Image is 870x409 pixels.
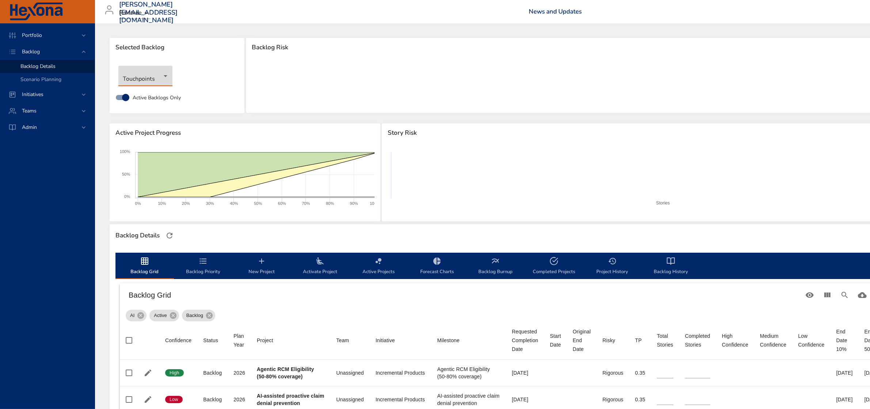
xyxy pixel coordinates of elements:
div: Plan Year [233,332,245,349]
text: 0% [124,194,130,199]
text: 50% [254,201,262,206]
div: High Confidence [722,332,748,349]
span: Portfolio [16,32,48,39]
span: Backlog History [646,257,696,276]
span: Start Date [550,332,561,349]
div: Sort [798,332,824,349]
button: Refresh Page [164,230,175,241]
span: Initiative [376,336,426,345]
span: Admin [16,124,43,131]
div: Active [149,310,179,321]
div: Backlog [182,310,215,321]
div: AI [126,310,147,321]
span: Active Project Progress [115,129,375,137]
div: Sort [550,332,561,349]
div: Sort [603,336,615,345]
div: Unassigned [336,396,364,403]
div: Completed Stories [685,332,710,349]
span: Milestone [437,336,500,345]
div: Status [203,336,218,345]
span: Backlog Grid [120,257,170,276]
h3: [PERSON_NAME][EMAIL_ADDRESS][DOMAIN_NAME] [119,1,178,24]
text: 100% [370,201,380,206]
span: New Project [237,257,286,276]
span: Backlog Details [20,63,56,70]
b: Agentic RCM Eligibility (50-80% coverage) [257,366,314,379]
div: Sort [203,336,218,345]
div: AI-assisted proactive claim denial prevention [437,392,500,407]
span: Confidence [165,336,191,345]
div: Medium Confidence [760,332,786,349]
div: Project [257,336,273,345]
div: [DATE] [836,396,853,403]
div: Agentic RCM Eligibility (50-80% coverage) [437,366,500,380]
text: 10% [158,201,166,206]
div: [DATE] [836,369,853,376]
div: Sort [722,332,748,349]
span: Active Projects [354,257,403,276]
div: Team [336,336,349,345]
span: Low [165,396,183,403]
div: Total Stories [657,332,673,349]
div: Sort [685,332,710,349]
div: Low Confidence [798,332,824,349]
button: Edit Project Details [143,394,153,405]
span: Initiatives [16,91,49,98]
span: Status [203,336,222,345]
text: 80% [326,201,334,206]
span: Forecast Charts [412,257,462,276]
span: Team [336,336,364,345]
div: Raintree [119,7,151,19]
span: Teams [16,107,42,114]
div: [DATE] [512,396,538,403]
span: Active [149,312,171,319]
text: 20% [182,201,190,206]
span: Completed Projects [529,257,579,276]
div: Sort [437,336,460,345]
div: Incremental Products [376,369,426,376]
text: 70% [302,201,310,206]
span: Backlog [16,48,46,55]
div: Original End Date [573,327,591,353]
div: Sort [635,336,642,345]
span: Activate Project [295,257,345,276]
div: TP [635,336,642,345]
h6: Backlog Grid [129,289,801,301]
a: News and Updates [529,7,582,16]
div: Initiative [376,336,395,345]
span: AI [126,312,139,319]
div: [DATE] [512,369,538,376]
div: 2026 [233,396,245,403]
div: Backlog [203,396,222,403]
span: Backlog Burnup [471,257,520,276]
span: Project [257,336,324,345]
img: Hexona [9,3,64,21]
span: Requested Completion Date [512,327,538,353]
button: View Columns [818,286,836,304]
button: Edit Project Details [143,367,153,378]
span: Selected Backlog [115,44,239,51]
div: Rigorous [603,396,623,403]
div: Risky [603,336,615,345]
div: Sort [657,332,673,349]
div: Unassigned [336,369,364,376]
span: Backlog Priority [178,257,228,276]
span: High [165,370,184,376]
text: 0% [135,201,141,206]
text: 50% [122,172,130,176]
span: Backlog [182,312,208,319]
div: Milestone [437,336,460,345]
div: Sort [257,336,273,345]
span: TP [635,336,645,345]
div: End Date 10% [836,327,853,353]
text: 60% [278,201,286,206]
div: 0.35 [635,369,645,376]
div: 2026 [233,369,245,376]
div: Sort [760,332,786,349]
text: 40% [230,201,238,206]
div: Sort [233,332,245,349]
